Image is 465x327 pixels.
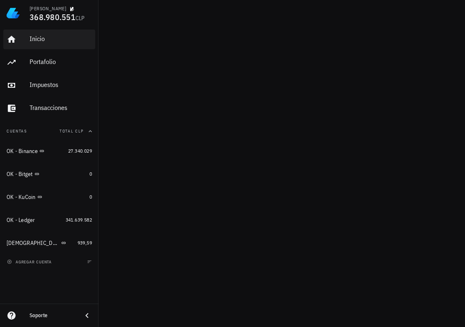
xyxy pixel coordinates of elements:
[7,148,38,155] div: OK - Binance
[3,53,95,72] a: Portafolio
[89,194,92,200] span: 0
[30,81,92,89] div: Impuestos
[30,312,76,319] div: Soporte
[3,121,95,141] button: CuentasTotal CLP
[3,98,95,118] a: Transacciones
[30,104,92,112] div: Transacciones
[68,148,92,154] span: 27.340.029
[3,210,95,230] a: OK - Ledger 341.639.582
[7,217,35,224] div: OK - Ledger
[30,58,92,66] div: Portafolio
[30,5,66,12] div: [PERSON_NAME]
[7,240,60,247] div: [DEMOGRAPHIC_DATA]
[30,35,92,43] div: Inicio
[30,11,76,23] span: 368.980.551
[60,128,84,134] span: Total CLP
[3,75,95,95] a: Impuestos
[3,141,95,161] a: OK - Binance 27.340.029
[7,7,20,20] img: LedgiFi
[3,187,95,207] a: OK - KuCoin 0
[7,171,33,178] div: OK - Bitget
[89,171,92,177] span: 0
[78,240,92,246] span: 939,59
[3,164,95,184] a: OK - Bitget 0
[66,217,92,223] span: 341.639.582
[7,194,36,201] div: OK - KuCoin
[76,14,85,22] span: CLP
[5,258,55,266] button: agregar cuenta
[9,259,52,265] span: agregar cuenta
[3,30,95,49] a: Inicio
[3,233,95,253] a: [DEMOGRAPHIC_DATA] 939,59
